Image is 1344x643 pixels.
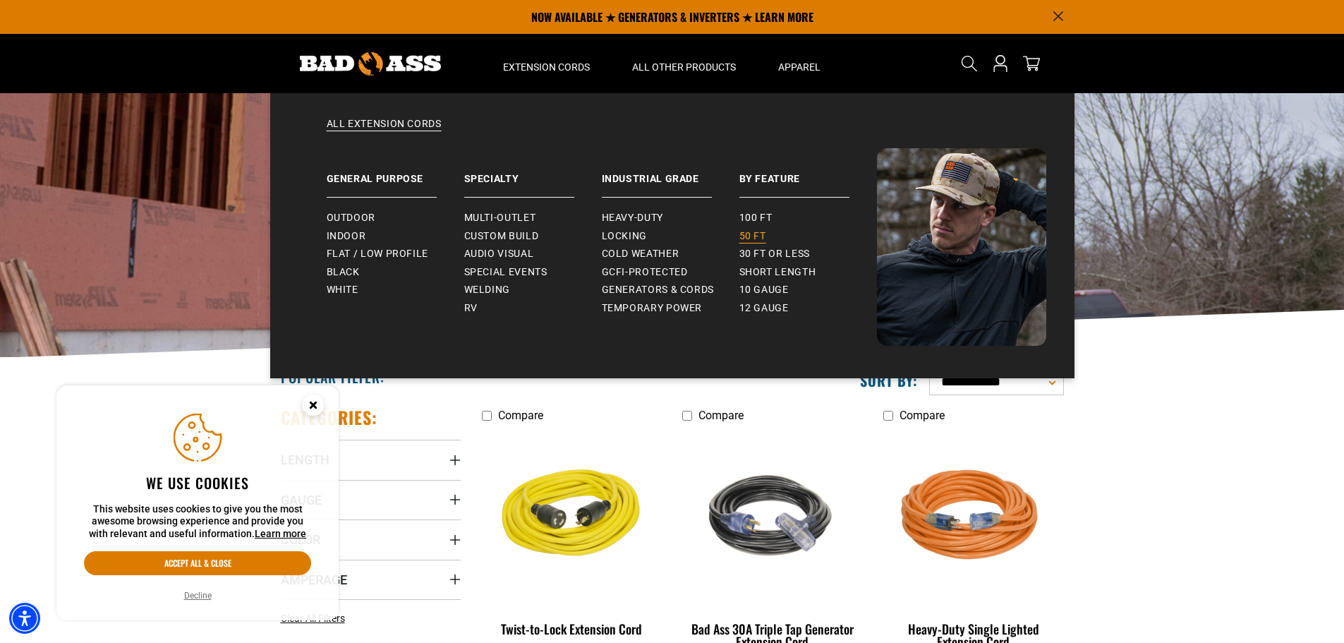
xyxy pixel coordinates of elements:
div: Accessibility Menu [9,603,40,634]
a: Heavy-Duty [602,209,739,227]
a: All Extension Cords [298,117,1046,148]
a: 30 ft or less [739,245,877,263]
span: Short Length [739,266,816,279]
summary: Gauge [281,480,461,519]
img: yellow [483,436,660,599]
summary: All Other Products [611,34,757,93]
span: Locking [602,230,647,243]
span: Extension Cords [503,61,590,73]
a: 50 ft [739,227,877,246]
span: Compare [498,409,543,422]
a: Custom Build [464,227,602,246]
span: Cold Weather [602,248,679,260]
span: Compare [900,409,945,422]
span: All Other Products [632,61,736,73]
a: Welding [464,281,602,299]
a: Special Events [464,263,602,282]
span: Heavy-Duty [602,212,663,224]
span: Custom Build [464,230,539,243]
span: Audio Visual [464,248,534,260]
summary: Length [281,440,461,479]
span: Compare [698,409,744,422]
img: Bad Ass Extension Cords [300,52,441,76]
summary: Search [958,52,981,75]
span: Special Events [464,266,547,279]
a: White [327,281,464,299]
span: Clear All Filters [281,613,345,624]
span: Multi-Outlet [464,212,536,224]
a: 12 gauge [739,299,877,318]
summary: Amperage [281,560,461,599]
span: Black [327,266,360,279]
span: Welding [464,284,510,296]
div: Twist-to-Lock Extension Cord [482,623,662,635]
summary: Apparel [757,34,842,93]
img: orange [885,436,1063,599]
p: This website uses cookies to give you the most awesome browsing experience and provide you with r... [84,503,311,541]
a: Temporary Power [602,299,739,318]
a: Locking [602,227,739,246]
span: 50 ft [739,230,766,243]
button: Accept all & close [84,551,311,575]
a: Multi-Outlet [464,209,602,227]
img: Bad Ass Extension Cords [877,148,1046,346]
a: Specialty [464,148,602,198]
a: Generators & Cords [602,281,739,299]
a: Short Length [739,263,877,282]
label: Sort by: [860,371,918,390]
summary: Color [281,519,461,559]
span: 12 gauge [739,302,789,315]
a: GCFI-Protected [602,263,739,282]
aside: Cookie Consent [56,385,339,621]
span: Outdoor [327,212,375,224]
button: Decline [180,589,216,603]
a: Black [327,263,464,282]
a: Open this option [989,34,1012,93]
span: 100 ft [739,212,773,224]
span: GCFI-Protected [602,266,688,279]
a: 100 ft [739,209,877,227]
span: White [327,284,358,296]
a: cart [1020,55,1043,72]
a: Flat / Low Profile [327,245,464,263]
span: Flat / Low Profile [327,248,429,260]
a: Outdoor [327,209,464,227]
a: 10 gauge [739,281,877,299]
summary: Extension Cords [482,34,611,93]
a: This website uses cookies to give you the most awesome browsing experience and provide you with r... [255,528,306,539]
span: Indoor [327,230,366,243]
h2: We use cookies [84,474,311,492]
button: Close this option [288,385,339,429]
span: 10 gauge [739,284,789,296]
span: Generators & Cords [602,284,715,296]
a: Cold Weather [602,245,739,263]
span: 30 ft or less [739,248,810,260]
a: General Purpose [327,148,464,198]
a: RV [464,299,602,318]
span: RV [464,302,478,315]
a: Industrial Grade [602,148,739,198]
img: black [684,436,861,599]
span: Temporary Power [602,302,703,315]
a: Indoor [327,227,464,246]
span: Apparel [778,61,821,73]
a: By Feature [739,148,877,198]
a: Audio Visual [464,245,602,263]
